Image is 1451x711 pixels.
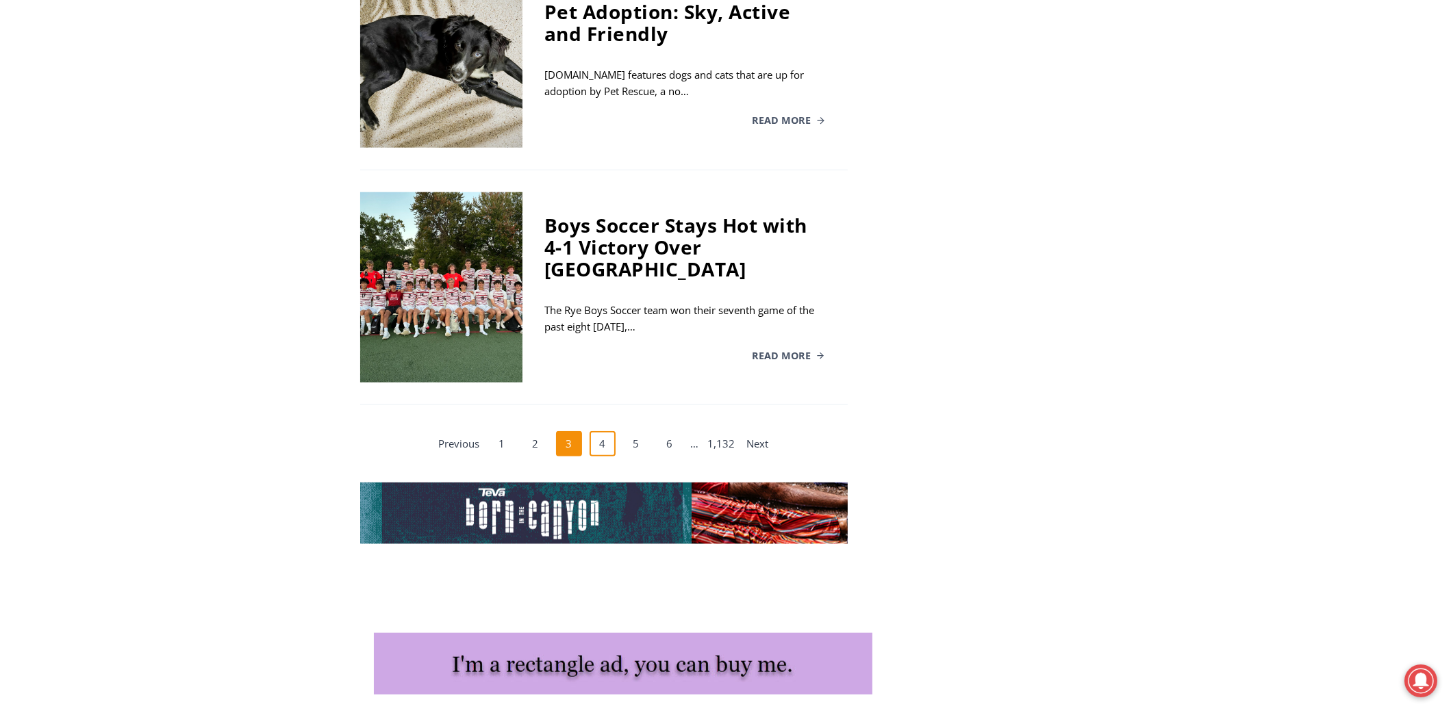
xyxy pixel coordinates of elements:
div: Boys Soccer Stays Hot with 4-1 Victory Over [GEOGRAPHIC_DATA] [544,214,826,280]
div: The Rye Boys Soccer team won their seventh game of the past eight [DATE],… [544,302,826,335]
a: 1 [489,431,515,457]
span: Read More [752,351,811,361]
div: [DOMAIN_NAME] features dogs and cats that are up for adoption by Pet Rescue, a no… [544,66,826,99]
img: I'm a rectangle ad, you can buy me [374,633,872,695]
a: 1,132 [707,431,737,457]
a: Read More [752,116,826,125]
div: Pet Adoption: Sky, Active and Friendly [544,1,826,44]
span: 3 [556,431,582,457]
span: … [690,432,698,456]
a: Next [744,431,770,457]
a: Read More [752,351,826,361]
a: 2 [522,431,548,457]
nav: Posts [360,431,848,457]
a: 5 [623,431,649,457]
a: 4 [590,431,616,457]
a: Previous [438,431,481,457]
span: Read More [752,116,811,125]
a: 6 [657,431,683,457]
